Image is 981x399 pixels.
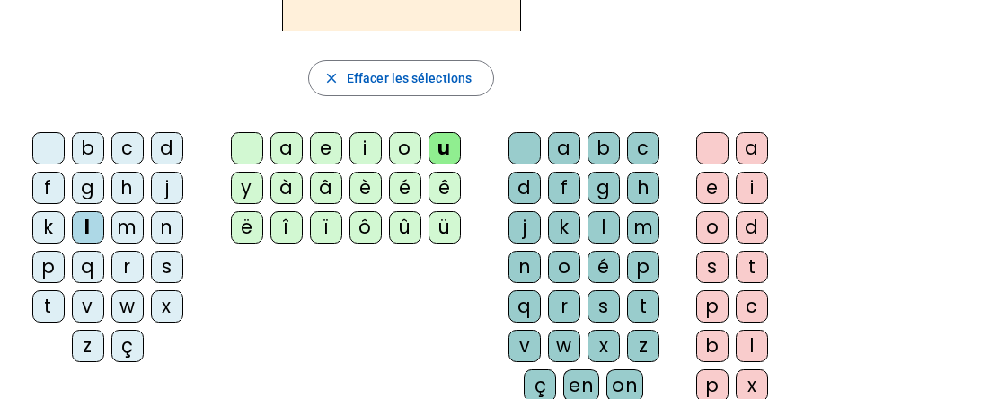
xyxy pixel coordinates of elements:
div: ê [429,172,461,204]
div: a [548,132,580,164]
div: o [548,251,580,283]
div: b [588,132,620,164]
div: â [310,172,342,204]
div: é [389,172,421,204]
div: x [151,290,183,323]
mat-icon: close [323,70,340,86]
div: f [548,172,580,204]
div: ô [349,211,382,244]
div: w [548,330,580,362]
div: i [349,132,382,164]
div: o [696,211,729,244]
div: c [627,132,659,164]
div: f [32,172,65,204]
div: g [588,172,620,204]
div: p [696,290,729,323]
div: a [270,132,303,164]
div: b [72,132,104,164]
div: i [736,172,768,204]
div: b [696,330,729,362]
div: v [72,290,104,323]
div: c [736,290,768,323]
div: é [588,251,620,283]
div: z [72,330,104,362]
div: e [310,132,342,164]
button: Effacer les sélections [308,60,494,96]
div: t [736,251,768,283]
div: t [627,290,659,323]
div: m [627,211,659,244]
div: l [736,330,768,362]
div: p [627,251,659,283]
div: û [389,211,421,244]
div: d [508,172,541,204]
div: t [32,290,65,323]
div: d [151,132,183,164]
div: l [72,211,104,244]
div: o [389,132,421,164]
div: ç [111,330,144,362]
div: u [429,132,461,164]
div: ë [231,211,263,244]
div: y [231,172,263,204]
div: j [151,172,183,204]
div: l [588,211,620,244]
div: a [736,132,768,164]
div: ü [429,211,461,244]
div: s [588,290,620,323]
div: s [696,251,729,283]
div: r [548,290,580,323]
div: j [508,211,541,244]
div: g [72,172,104,204]
div: q [508,290,541,323]
div: m [111,211,144,244]
div: z [627,330,659,362]
div: h [627,172,659,204]
div: n [151,211,183,244]
div: p [32,251,65,283]
div: k [32,211,65,244]
div: s [151,251,183,283]
div: w [111,290,144,323]
div: è [349,172,382,204]
div: q [72,251,104,283]
div: k [548,211,580,244]
div: e [696,172,729,204]
div: n [508,251,541,283]
div: c [111,132,144,164]
div: d [736,211,768,244]
span: Effacer les sélections [347,67,472,89]
div: ï [310,211,342,244]
div: v [508,330,541,362]
div: î [270,211,303,244]
div: r [111,251,144,283]
div: x [588,330,620,362]
div: h [111,172,144,204]
div: à [270,172,303,204]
